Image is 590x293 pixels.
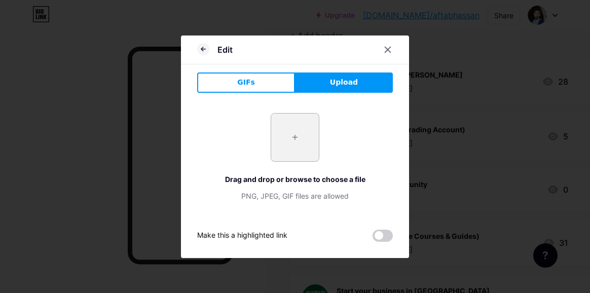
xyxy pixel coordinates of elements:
[197,191,393,201] div: PNG, JPEG, GIF files are allowed
[237,77,255,88] span: GIFs
[197,230,287,242] div: Make this a highlighted link
[330,77,358,88] span: Upload
[217,44,233,56] div: Edit
[295,72,393,93] button: Upload
[197,72,295,93] button: GIFs
[197,174,393,185] div: Drag and drop or browse to choose a file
